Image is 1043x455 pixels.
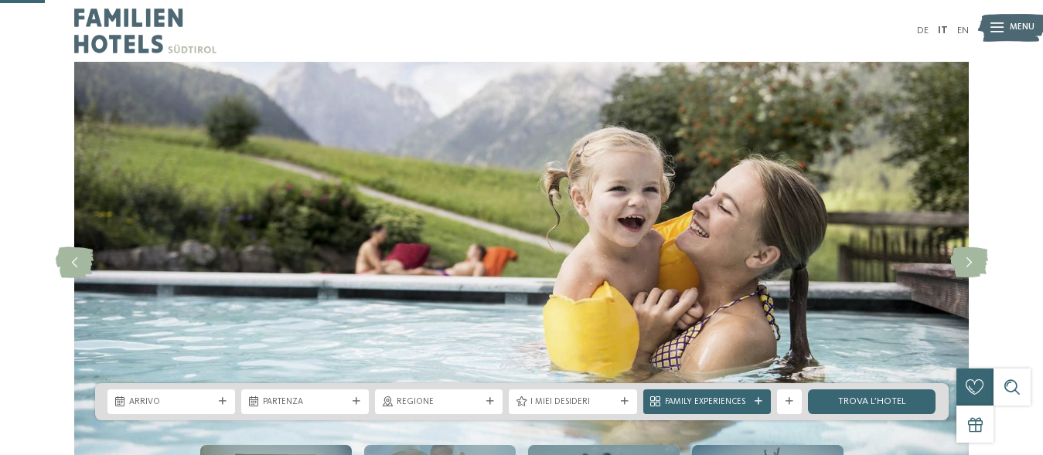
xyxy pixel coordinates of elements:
span: Regione [397,396,481,409]
a: DE [917,25,929,36]
span: Arrivo [129,396,213,409]
span: I miei desideri [530,396,615,409]
a: EN [957,25,969,36]
span: Partenza [263,396,347,409]
a: trova l’hotel [808,389,936,414]
span: Menu [1010,22,1034,34]
a: IT [938,25,948,36]
span: Family Experiences [665,396,749,409]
